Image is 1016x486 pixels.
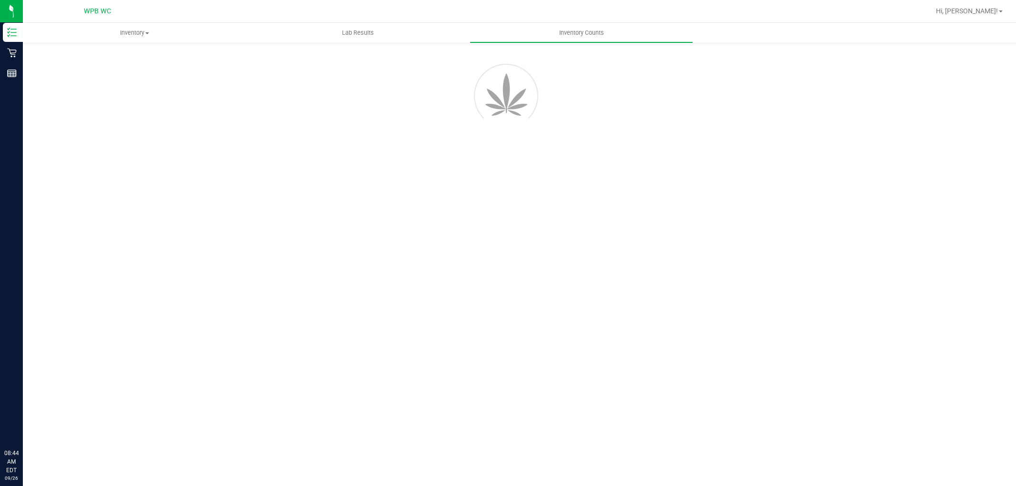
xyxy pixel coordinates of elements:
[246,23,470,43] a: Lab Results
[470,23,693,43] a: Inventory Counts
[4,449,19,475] p: 08:44 AM EDT
[7,28,17,37] inline-svg: Inventory
[936,7,998,15] span: Hi, [PERSON_NAME]!
[329,29,387,37] span: Lab Results
[7,48,17,58] inline-svg: Retail
[546,29,617,37] span: Inventory Counts
[7,69,17,78] inline-svg: Reports
[23,29,246,37] span: Inventory
[23,23,246,43] a: Inventory
[4,475,19,482] p: 09/26
[84,7,111,15] span: WPB WC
